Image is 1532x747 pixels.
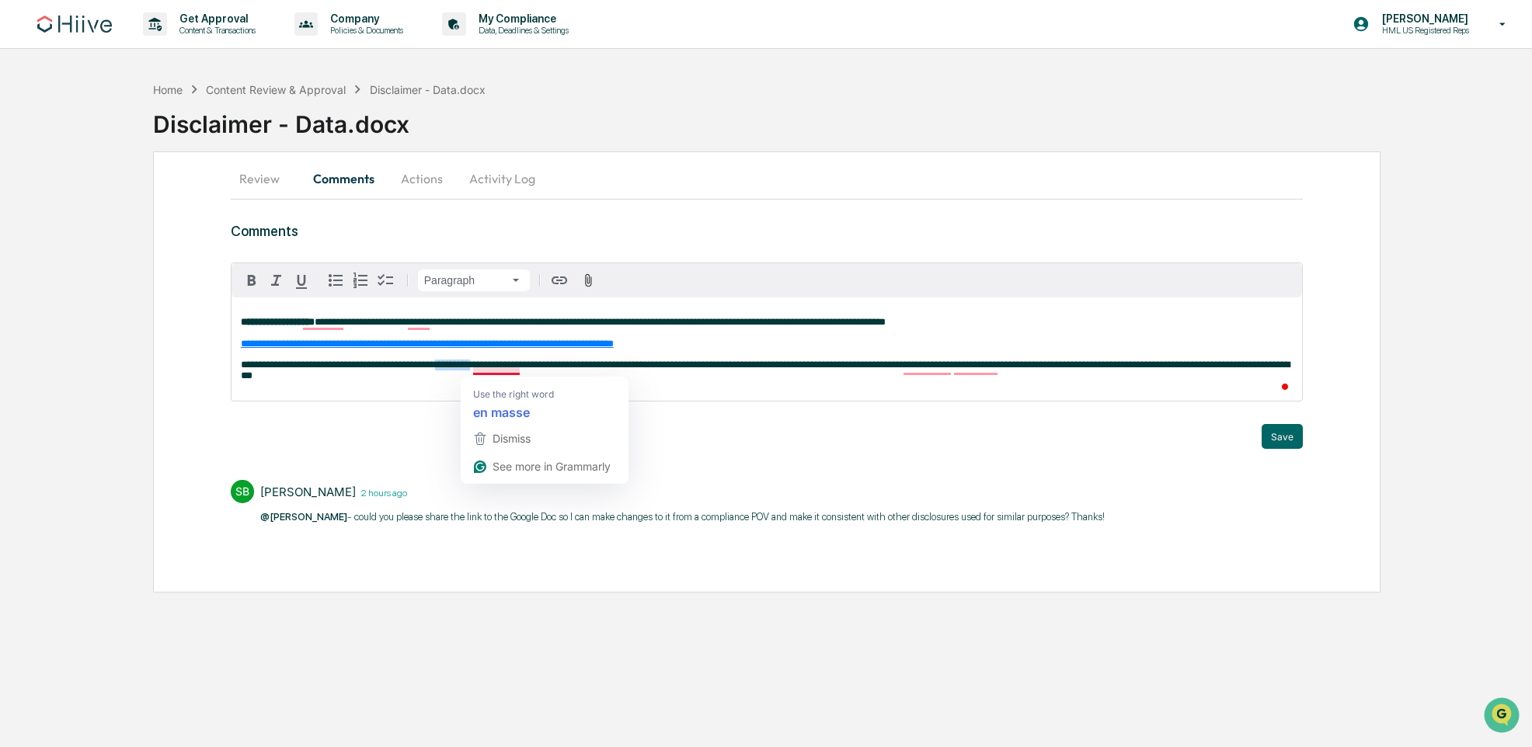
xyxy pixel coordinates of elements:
[231,223,1303,239] h3: Comments
[466,25,576,36] p: Data, Deadlines & Settings
[231,160,301,197] button: Review
[110,262,188,275] a: Powered byPylon
[167,12,263,25] p: Get Approval
[106,189,199,217] a: 🗄️Attestations
[457,160,548,197] button: Activity Log
[9,219,104,247] a: 🔎Data Lookup
[575,270,602,291] button: Attach files
[318,12,411,25] p: Company
[289,268,314,293] button: Underline
[260,509,1107,525] p: ​ - could you please share the link to the Google Doc so I can make changes to it from a complian...
[260,485,356,499] div: [PERSON_NAME]
[418,269,530,291] button: Block type
[153,98,1532,138] div: Disclaimer - Data.docx
[370,83,486,96] div: Disclaimer - Data.docx
[16,119,44,147] img: 1746055101610-c473b297-6a78-478c-a979-82029cc54cd1
[16,197,28,210] div: 🖐️
[356,485,407,499] time: Monday, September 15, 2025 at 5:37:03 AM PDT
[1482,696,1524,738] iframe: Open customer support
[206,83,346,96] div: Content Review & Approval
[128,196,193,211] span: Attestations
[1262,424,1303,449] button: Save
[318,25,411,36] p: Policies & Documents
[113,197,125,210] div: 🗄️
[53,134,197,147] div: We're available if you need us!
[231,480,254,503] div: SB
[167,25,263,36] p: Content & Transactions
[53,119,255,134] div: Start new chat
[239,268,264,293] button: Bold
[155,263,188,275] span: Pylon
[1370,12,1477,25] p: [PERSON_NAME]
[153,83,183,96] div: Home
[31,196,100,211] span: Preclearance
[301,160,387,197] button: Comments
[9,189,106,217] a: 🖐️Preclearance
[16,33,283,57] p: How can we help?
[1370,25,1477,36] p: HML US Registered Reps
[264,268,289,293] button: Italic
[37,16,112,33] img: logo
[232,297,1302,401] div: To enrich screen reader interactions, please activate Accessibility in Grammarly extension settings
[16,227,28,239] div: 🔎
[260,511,347,523] span: @[PERSON_NAME]
[466,12,576,25] p: My Compliance
[264,123,283,142] button: Start new chat
[231,160,1303,197] div: secondary tabs example
[387,160,457,197] button: Actions
[31,225,98,241] span: Data Lookup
